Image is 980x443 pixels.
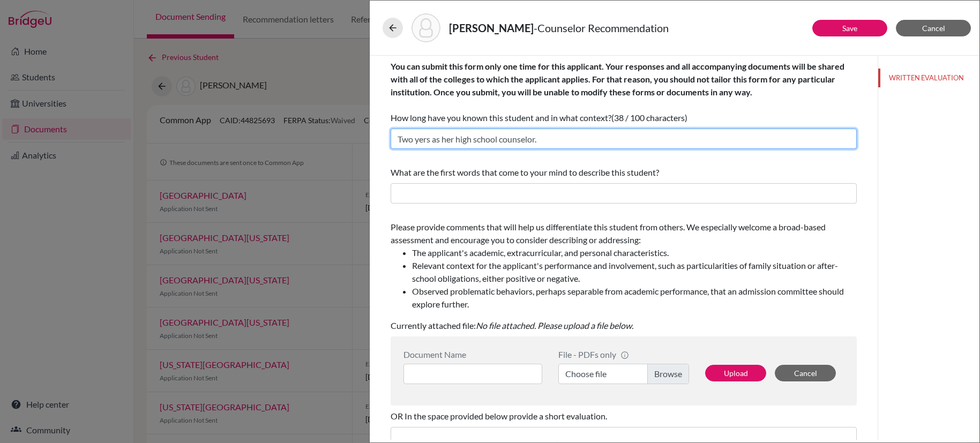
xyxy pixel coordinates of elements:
li: Relevant context for the applicant's performance and involvement, such as particularities of fami... [412,259,857,285]
li: The applicant's academic, extracurricular, and personal characteristics. [412,246,857,259]
div: Document Name [403,349,542,359]
b: You can submit this form only one time for this applicant. Your responses and all accompanying do... [391,61,844,97]
button: WRITTEN EVALUATION [878,69,979,87]
span: What are the first words that come to your mind to describe this student? [391,167,659,177]
label: Choose file [558,364,689,384]
span: info [620,351,629,359]
button: Upload [705,365,766,381]
span: (38 / 100 characters) [611,112,687,123]
i: No file attached. Please upload a file below. [476,320,633,331]
div: Currently attached file: [391,216,857,336]
strong: [PERSON_NAME] [449,21,534,34]
span: How long have you known this student and in what context? [391,61,844,123]
button: Cancel [775,365,836,381]
li: Observed problematic behaviors, perhaps separable from academic performance, that an admission co... [412,285,857,311]
span: - Counselor Recommendation [534,21,669,34]
span: Please provide comments that will help us differentiate this student from others. We especially w... [391,222,857,311]
span: OR In the space provided below provide a short evaluation. [391,411,607,421]
div: File - PDFs only [558,349,689,359]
